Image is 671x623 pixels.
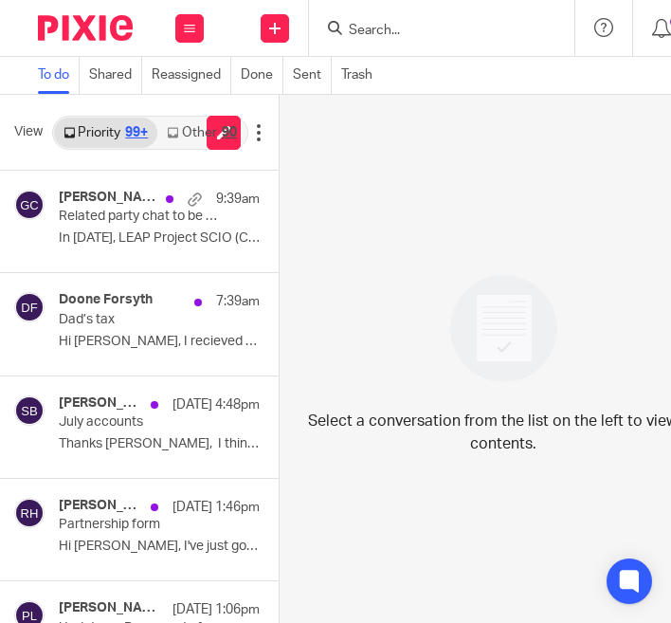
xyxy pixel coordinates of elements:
a: Shared [89,57,142,94]
img: svg%3E [14,498,45,528]
img: image [438,263,570,394]
a: Done [241,57,283,94]
p: Hi [PERSON_NAME], I've just got off the live chat... [59,539,260,555]
p: In [DATE], LEAP Project SCIO (Charity No.... [59,230,260,247]
p: 7:39am [216,292,260,311]
a: Other90 [157,118,245,148]
div: 90 [222,126,237,139]
img: Pixie [38,15,133,41]
h4: [PERSON_NAME], Me [59,190,156,206]
div: 99+ [125,126,148,139]
p: [DATE] 1:46pm [172,498,260,517]
p: Partnership form [59,517,220,533]
a: To do [38,57,80,94]
h4: [PERSON_NAME], Me [59,395,141,412]
img: svg%3E [14,395,45,426]
p: Dad’s tax [59,312,220,328]
img: svg%3E [14,190,45,220]
a: Priority99+ [54,118,157,148]
h4: [PERSON_NAME], [PERSON_NAME], Me [59,600,163,616]
p: 9:39am [216,190,260,209]
p: July accounts [59,414,220,431]
input: Search [347,23,517,40]
span: View [14,122,43,142]
p: Hi [PERSON_NAME], I recieved an email from [PERSON_NAME]... [59,334,260,350]
p: [DATE] 4:48pm [172,395,260,414]
p: Thanks [PERSON_NAME], I think [PERSON_NAME] and... [59,436,260,452]
h4: [PERSON_NAME], [PERSON_NAME], Me, [PERSON_NAME] [59,498,141,514]
h4: Doone Forsyth [59,292,153,308]
a: Reassigned [152,57,231,94]
img: svg%3E [14,292,45,322]
a: Trash [341,57,382,94]
p: [DATE] 1:06pm [172,600,260,619]
p: Related party chat to be updated [59,209,220,225]
a: Sent [293,57,332,94]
